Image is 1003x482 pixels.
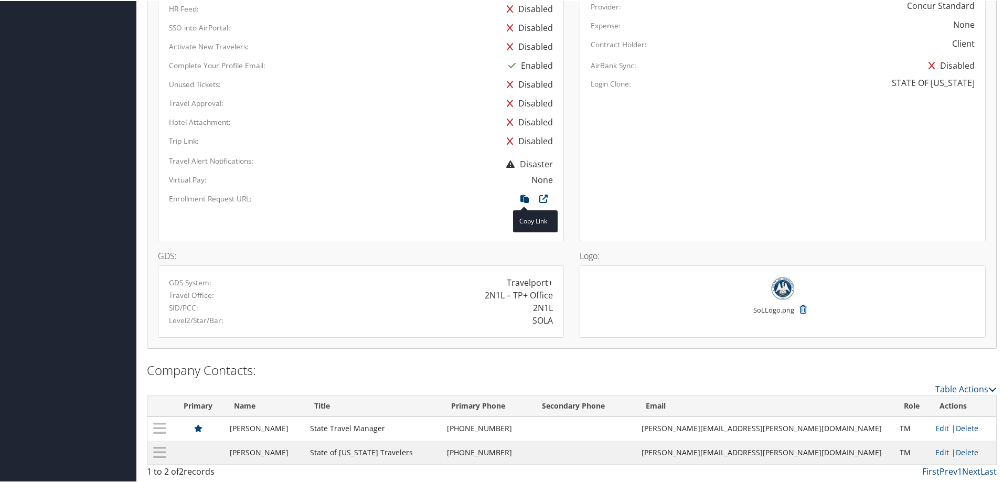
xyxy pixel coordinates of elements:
[940,465,957,476] a: Prev
[501,112,553,131] div: Disabled
[591,78,631,88] label: Login Clone:
[158,251,564,259] h4: GDS:
[935,446,949,456] a: Edit
[305,415,442,440] td: State Travel Manager
[501,131,553,149] div: Disabled
[636,415,894,440] td: [PERSON_NAME][EMAIL_ADDRESS][PERSON_NAME][DOMAIN_NAME]
[169,174,207,184] label: Virtual Pay:
[169,314,223,325] label: Level2/Star/Bar:
[169,289,214,299] label: Travel Office:
[225,395,304,415] th: Name
[442,415,532,440] td: [PHONE_NUMBER]
[501,17,553,36] div: Disabled
[894,395,930,415] th: Role
[169,78,221,89] label: Unused Tickets:
[591,19,621,30] label: Expense:
[952,36,975,49] div: Client
[225,440,304,464] td: [PERSON_NAME]
[956,446,978,456] a: Delete
[501,36,553,55] div: Disabled
[923,55,975,74] div: Disabled
[169,302,198,312] label: SID/PCC:
[169,135,199,145] label: Trip Link:
[532,395,636,415] th: Secondary Phone
[956,422,978,432] a: Delete
[169,22,230,32] label: SSO into AirPortal:
[531,173,553,185] div: None
[894,415,930,440] td: TM
[591,59,636,70] label: AirBank Sync:
[935,422,949,432] a: Edit
[169,116,231,126] label: Hotel Attachment:
[771,275,795,299] img: SoLLogo.png
[591,38,647,49] label: Contract Holder:
[442,395,532,415] th: Primary Phone
[442,440,532,464] td: [PHONE_NUMBER]
[591,1,621,11] label: Provider:
[169,276,211,287] label: GDS System:
[533,301,553,313] div: 2N1L
[169,97,223,108] label: Travel Approval:
[147,360,997,378] h2: Company Contacts:
[532,313,553,326] div: SOLA
[935,382,997,394] a: Table Actions
[501,74,553,93] div: Disabled
[485,288,553,301] div: 2N1L – TP+ Office
[225,415,304,440] td: [PERSON_NAME]
[305,395,442,415] th: Title
[501,93,553,112] div: Disabled
[169,40,249,51] label: Activate New Travelers:
[169,192,252,203] label: Enrollment Request URL:
[894,440,930,464] td: TM
[957,465,962,476] a: 1
[169,3,199,13] label: HR Feed:
[147,464,348,482] div: 1 to 2 of records
[636,395,894,415] th: Email
[580,251,986,259] h4: Logo:
[753,304,794,324] small: SoLLogo.png
[930,415,996,440] td: |
[953,17,975,30] div: None
[962,465,980,476] a: Next
[503,55,553,74] div: Enabled
[507,275,553,288] div: Travelport+
[172,395,225,415] th: Primary
[305,440,442,464] td: State of [US_STATE] Travelers
[179,465,184,476] span: 2
[892,76,975,88] div: STATE OF [US_STATE]
[169,59,265,70] label: Complete Your Profile Email:
[636,440,894,464] td: [PERSON_NAME][EMAIL_ADDRESS][PERSON_NAME][DOMAIN_NAME]
[922,465,940,476] a: First
[169,155,253,165] label: Travel Alert Notifications:
[501,157,553,169] span: Disaster
[930,395,996,415] th: Actions
[980,465,997,476] a: Last
[930,440,996,464] td: |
